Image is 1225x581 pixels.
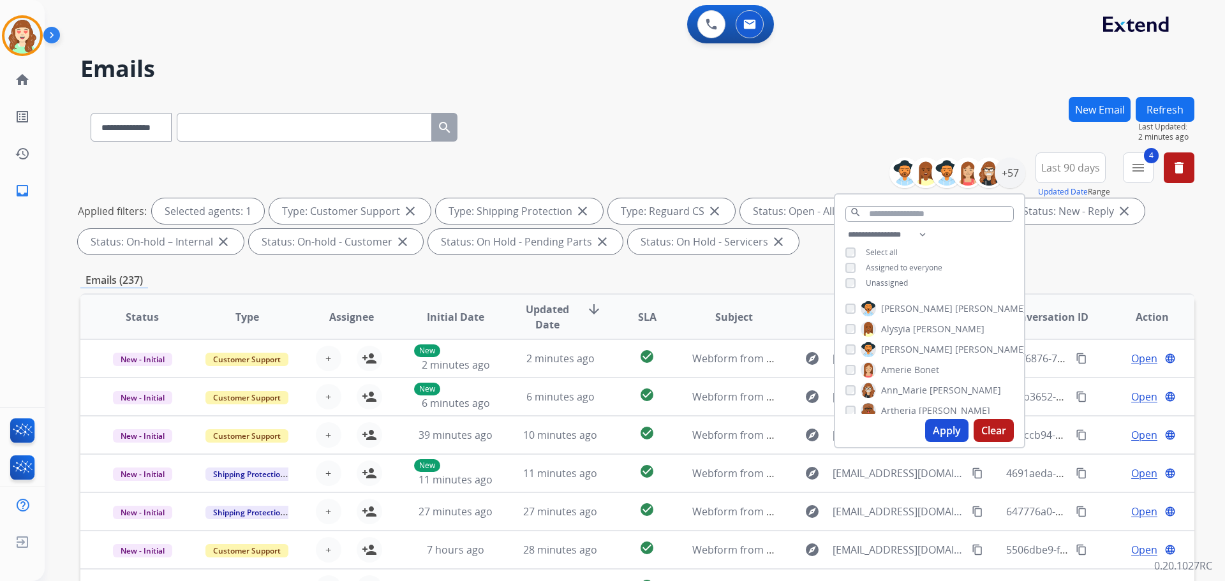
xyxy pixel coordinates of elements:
[4,18,40,54] img: avatar
[523,504,597,518] span: 27 minutes ago
[692,428,981,442] span: Webform from [EMAIL_ADDRESS][DOMAIN_NAME] on [DATE]
[325,542,331,557] span: +
[805,466,820,481] mat-icon: explore
[914,364,939,376] span: Bonet
[972,506,983,517] mat-icon: content_copy
[1164,506,1176,517] mat-icon: language
[972,467,983,479] mat-icon: content_copy
[575,203,590,219] mat-icon: close
[526,351,595,365] span: 2 minutes ago
[595,234,610,249] mat-icon: close
[15,109,30,124] mat-icon: list_alt
[395,234,410,249] mat-icon: close
[692,351,1140,365] span: Webform from [PERSON_NAME][EMAIL_ADDRESS][PERSON_NAME][DOMAIN_NAME] on [DATE]
[362,542,377,557] mat-icon: person_add
[1131,504,1157,519] span: Open
[1131,542,1157,557] span: Open
[1131,389,1157,404] span: Open
[414,383,440,395] p: New
[113,467,172,481] span: New - Initial
[78,203,147,219] p: Applied filters:
[833,389,964,404] span: [EMAIL_ADDRESS][DOMAIN_NAME]
[419,504,493,518] span: 27 minutes ago
[881,364,912,376] span: Amerie
[15,146,30,161] mat-icon: history
[1076,391,1087,402] mat-icon: content_copy
[866,262,942,273] span: Assigned to everyone
[1076,544,1087,555] mat-icon: content_copy
[1138,132,1194,142] span: 2 minutes ago
[523,466,597,480] span: 11 minutes ago
[362,504,377,519] mat-icon: person_add
[608,198,735,224] div: Type: Reguard CS
[325,504,331,519] span: +
[235,309,259,325] span: Type
[805,351,820,366] mat-icon: explore
[639,425,655,441] mat-icon: check_circle
[771,234,786,249] mat-icon: close
[422,358,490,372] span: 2 minutes ago
[1006,543,1203,557] span: 5506dbe9-f6d2-4a81-95d3-697b887052ec
[519,302,577,332] span: Updated Date
[850,207,861,218] mat-icon: search
[1164,429,1176,441] mat-icon: language
[955,302,1027,315] span: [PERSON_NAME]
[419,473,493,487] span: 11 minutes ago
[715,309,753,325] span: Subject
[316,499,341,524] button: +
[1006,466,1205,480] span: 4691aeda-ebb8-4d05-ab4c-233420ec36dc
[126,309,159,325] span: Status
[1123,152,1154,183] button: 4
[1076,467,1087,479] mat-icon: content_copy
[205,506,293,519] span: Shipping Protection
[316,384,341,409] button: +
[881,343,953,356] span: [PERSON_NAME]
[205,353,288,366] span: Customer Support
[833,427,964,443] span: [EMAIL_ADDRESS][DOMAIN_NAME]
[586,302,602,317] mat-icon: arrow_downward
[362,427,377,443] mat-icon: person_add
[216,234,231,249] mat-icon: close
[427,309,484,325] span: Initial Date
[1007,309,1088,325] span: Conversation ID
[428,229,623,254] div: Status: On Hold - Pending Parts
[269,198,431,224] div: Type: Customer Support
[805,504,820,519] mat-icon: explore
[427,543,484,557] span: 7 hours ago
[325,466,331,481] span: +
[930,384,1001,397] span: [PERSON_NAME]
[437,120,452,135] mat-icon: search
[316,422,341,448] button: +
[1131,466,1157,481] span: Open
[833,351,964,366] span: [PERSON_NAME][EMAIL_ADDRESS][PERSON_NAME][DOMAIN_NAME]
[325,389,331,404] span: +
[362,466,377,481] mat-icon: person_add
[362,389,377,404] mat-icon: person_add
[80,56,1194,82] h2: Emails
[995,158,1025,188] div: +57
[639,540,655,555] mat-icon: check_circle
[205,429,288,443] span: Customer Support
[692,466,981,480] span: Webform from [EMAIL_ADDRESS][DOMAIN_NAME] on [DATE]
[113,544,172,557] span: New - Initial
[805,389,820,404] mat-icon: explore
[628,229,799,254] div: Status: On Hold - Servicers
[1164,467,1176,479] mat-icon: language
[1069,97,1131,122] button: New Email
[913,323,984,335] span: [PERSON_NAME]
[1076,506,1087,517] mat-icon: content_copy
[523,428,597,442] span: 10 minutes ago
[833,542,964,557] span: [EMAIL_ADDRESS][DOMAIN_NAME]
[1171,160,1187,175] mat-icon: delete
[152,198,264,224] div: Selected agents: 1
[1164,353,1176,364] mat-icon: language
[919,404,990,417] span: [PERSON_NAME]
[881,302,953,315] span: [PERSON_NAME]
[1038,187,1088,197] button: Updated Date
[639,349,655,364] mat-icon: check_circle
[881,384,927,397] span: Ann_Marie
[1144,148,1159,163] span: 4
[692,390,981,404] span: Webform from [EMAIL_ADDRESS][DOMAIN_NAME] on [DATE]
[362,351,377,366] mat-icon: person_add
[1131,351,1157,366] span: Open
